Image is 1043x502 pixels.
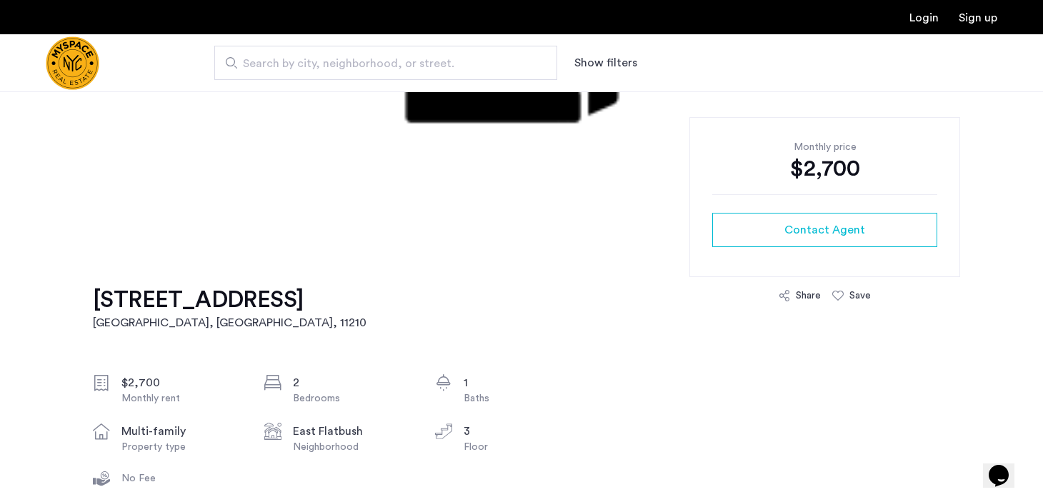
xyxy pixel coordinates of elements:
[243,55,517,72] span: Search by city, neighborhood, or street.
[46,36,99,90] img: logo
[712,154,937,183] div: $2,700
[784,221,865,239] span: Contact Agent
[464,423,584,440] div: 3
[796,288,821,303] div: Share
[46,36,99,90] a: Cazamio Logo
[959,12,997,24] a: Registration
[293,440,413,454] div: Neighborhood
[121,374,241,391] div: $2,700
[574,54,637,71] button: Show or hide filters
[293,423,413,440] div: East Flatbush
[93,286,366,314] h1: [STREET_ADDRESS]
[121,423,241,440] div: multi-family
[712,213,937,247] button: button
[93,286,366,331] a: [STREET_ADDRESS][GEOGRAPHIC_DATA], [GEOGRAPHIC_DATA], 11210
[214,46,557,80] input: Apartment Search
[293,374,413,391] div: 2
[983,445,1029,488] iframe: chat widget
[464,440,584,454] div: Floor
[909,12,939,24] a: Login
[464,374,584,391] div: 1
[121,471,241,486] div: No Fee
[93,314,366,331] h2: [GEOGRAPHIC_DATA], [GEOGRAPHIC_DATA] , 11210
[121,391,241,406] div: Monthly rent
[464,391,584,406] div: Baths
[293,391,413,406] div: Bedrooms
[849,288,871,303] div: Save
[121,440,241,454] div: Property type
[712,140,937,154] div: Monthly price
